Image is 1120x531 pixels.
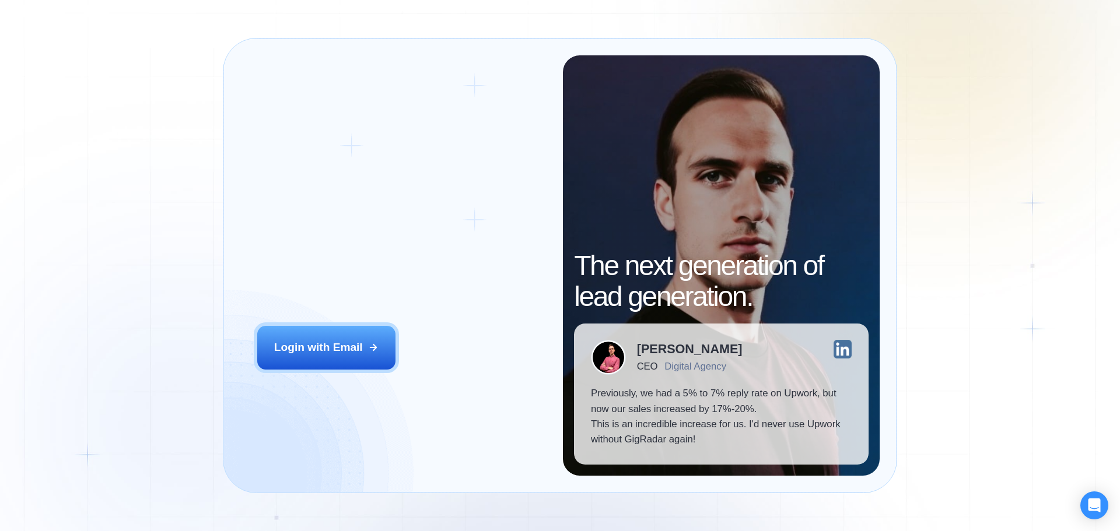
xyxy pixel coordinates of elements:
div: [PERSON_NAME] [637,343,743,356]
div: CEO [637,361,657,372]
p: Previously, we had a 5% to 7% reply rate on Upwork, but now our sales increased by 17%-20%. This ... [591,386,852,448]
button: Login with Email [257,326,396,369]
div: Open Intercom Messenger [1080,491,1108,519]
div: Digital Agency [664,361,726,372]
div: Login with Email [274,340,363,355]
h2: The next generation of lead generation. [574,251,869,312]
